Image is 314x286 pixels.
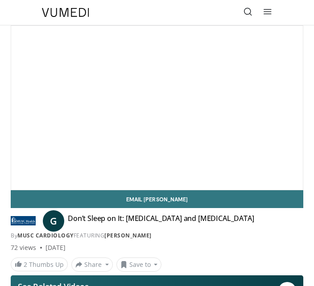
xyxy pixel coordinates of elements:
h4: Don’t Sleep on It: [MEDICAL_DATA] and [MEDICAL_DATA] [68,214,254,228]
span: 72 views [11,243,37,252]
a: MUSC Cardiology [17,232,74,239]
button: Share [71,257,113,272]
img: MUSC Cardiology [11,214,36,228]
a: 2 Thumbs Up [11,257,68,271]
button: Save to [116,257,162,272]
a: Email [PERSON_NAME] [11,190,303,208]
img: VuMedi Logo [42,8,89,17]
div: By FEATURING [11,232,303,240]
a: [PERSON_NAME] [104,232,152,239]
span: 2 [24,260,27,269]
div: [DATE] [45,243,66,252]
video-js: Video Player [11,26,303,190]
a: G [43,210,64,232]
